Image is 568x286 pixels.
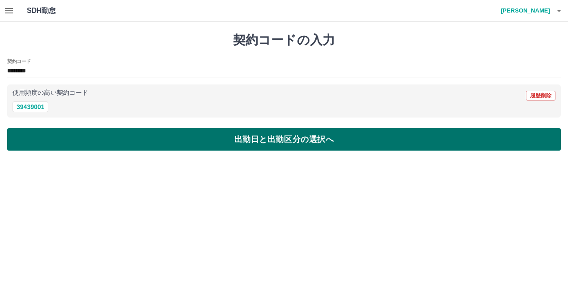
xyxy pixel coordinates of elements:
button: 履歴削除 [526,91,555,101]
p: 使用頻度の高い契約コード [13,90,88,96]
button: 39439001 [13,101,48,112]
h2: 契約コード [7,58,31,65]
h1: 契約コードの入力 [7,33,561,48]
button: 出勤日と出勤区分の選択へ [7,128,561,151]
